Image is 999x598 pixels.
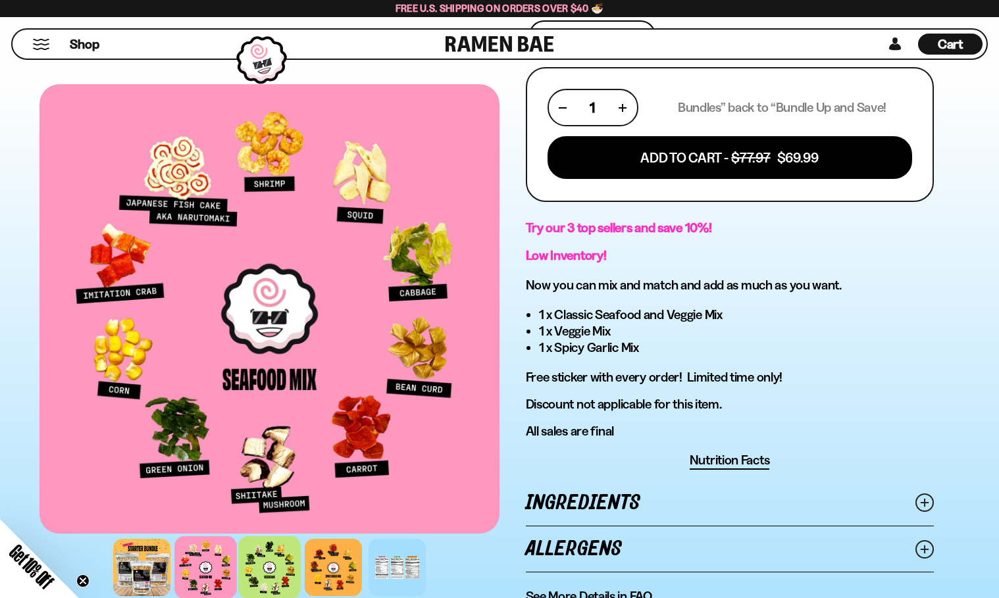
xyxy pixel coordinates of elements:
[6,541,57,592] span: Get 10% Off
[526,277,934,293] h3: Now you can mix and match and add as much as you want.
[690,452,770,468] span: Nutrition Facts
[526,369,934,386] p: Free sticker with every order! Limited time only!
[526,396,722,412] span: Discount not applicable for this item.
[938,36,963,52] span: Cart
[526,526,934,572] a: Allergens
[590,99,595,116] span: 1
[526,480,934,526] a: Ingredients
[918,30,983,59] div: Cart
[539,307,934,323] li: 1 x Classic Seafood and Veggie Mix
[539,339,934,356] li: 1 x Spicy Garlic Mix
[526,220,712,236] strong: Try our 3 top sellers and save 10%!
[539,323,934,339] li: 1 x Veggie Mix
[690,452,770,470] button: Nutrition Facts
[70,34,99,55] a: Shop
[526,423,934,439] p: All sales are final
[678,99,886,116] p: Bundles” back to “Bundle Up and Save!
[32,39,50,50] button: Mobile Menu Trigger
[548,136,912,179] button: Add To Cart - $77.97 $69.99
[76,574,90,587] button: Close teaser
[396,2,604,14] span: Free U.S. Shipping on Orders over $40 🍜
[70,36,99,53] span: Shop
[526,247,607,263] strong: Low Inventory!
